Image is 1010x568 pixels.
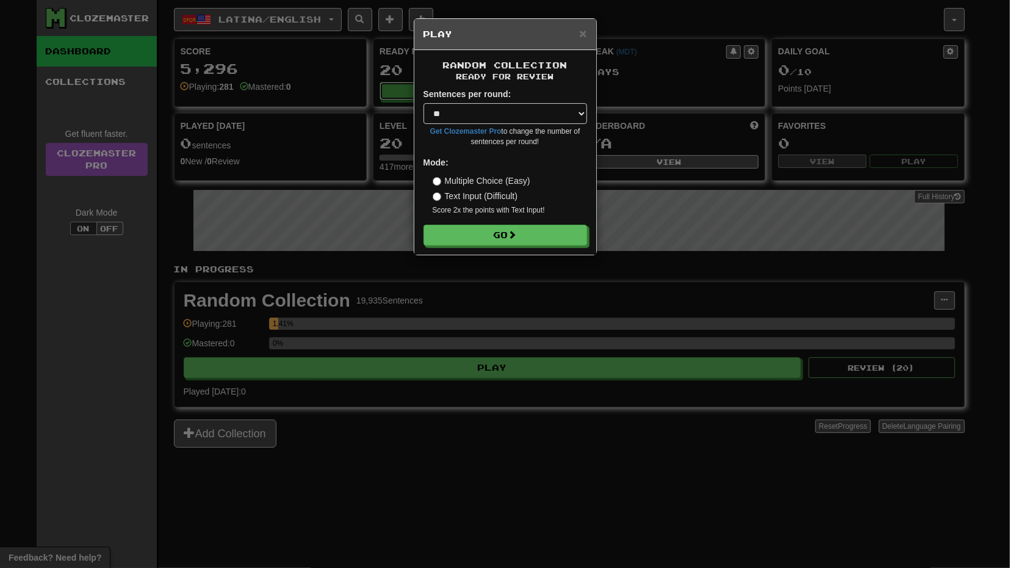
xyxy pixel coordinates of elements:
[433,175,530,187] label: Multiple Choice (Easy)
[424,28,587,40] h5: Play
[433,190,518,202] label: Text Input (Difficult)
[433,177,441,186] input: Multiple Choice (Easy)
[433,205,587,216] small: Score 2x the points with Text Input !
[433,192,441,201] input: Text Input (Difficult)
[424,71,587,82] small: Ready for Review
[579,27,586,40] button: Close
[424,126,587,147] small: to change the number of sentences per round!
[443,60,568,70] span: Random Collection
[430,127,502,136] a: Get Clozemaster Pro
[579,26,586,40] span: ×
[424,225,587,246] button: Go
[424,158,449,167] strong: Mode:
[424,88,511,100] label: Sentences per round:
